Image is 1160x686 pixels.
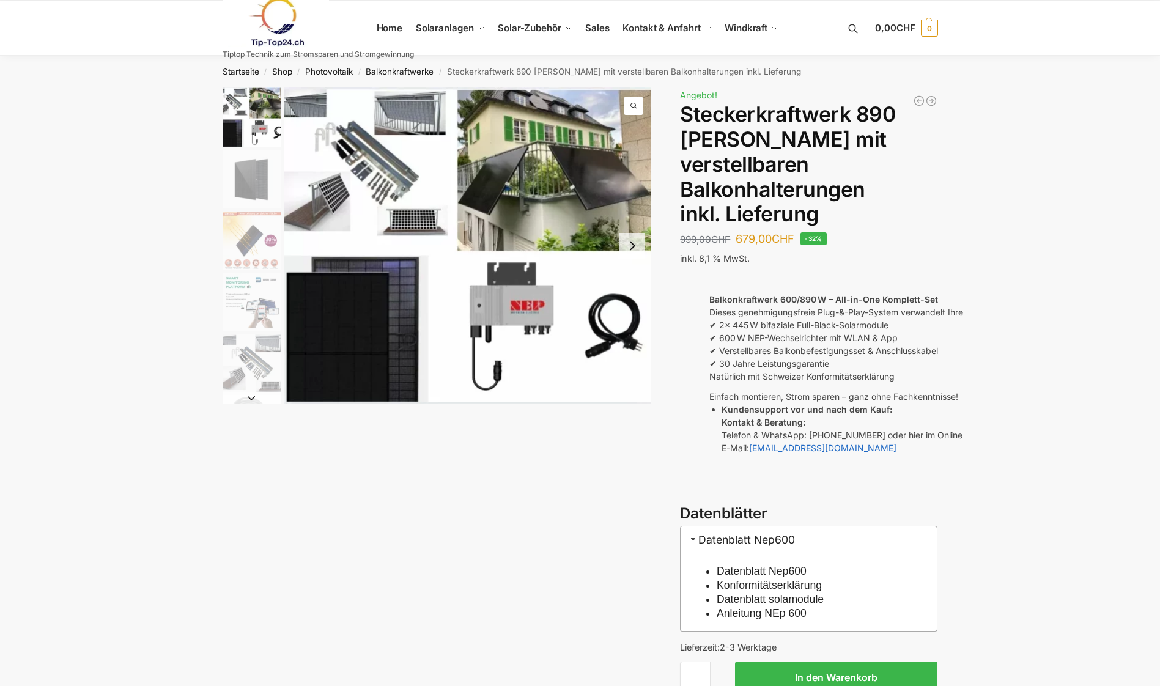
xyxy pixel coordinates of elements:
bdi: 679,00 [736,232,794,245]
a: Datenblatt solamodule [717,593,824,605]
nav: Breadcrumb [201,56,959,87]
span: Windkraft [725,22,767,34]
span: Solaranlagen [416,22,474,34]
span: 2-3 Werktage [720,642,777,652]
strong: Balkonkraftwerk 600/890 W – All-in-One Komplett-Set [709,294,938,304]
img: Maysun [223,150,281,208]
button: Next slide [619,233,645,259]
span: Angebot! [680,90,717,100]
span: Solar-Zubehör [498,22,561,34]
a: 860 Watt Komplett mit BalkonhalterungKomplett mit Balkonhalterung [284,87,652,404]
span: Sales [585,22,610,34]
strong: Kontakt & Beratung: [722,417,805,427]
bdi: 999,00 [680,234,730,245]
img: Komplett mit Balkonhalterung [223,87,281,147]
span: CHF [711,234,730,245]
span: / [259,67,272,77]
span: 0,00 [875,22,915,34]
img: Aufstaenderung-Balkonkraftwerk_713x [223,334,281,392]
a: Sales [580,1,615,56]
span: inkl. 8,1 % MwSt. [680,253,750,264]
a: Konformitätserklärung [717,579,822,591]
span: CHF [772,232,794,245]
a: Datenblatt Nep600 [717,565,807,577]
span: Lieferzeit: [680,642,777,652]
span: CHF [896,22,915,34]
a: Solar-Zubehör [493,1,577,56]
a: Kontakt & Anfahrt [618,1,717,56]
img: H2c172fe1dfc145729fae6a5890126e09w.jpg_960x960_39c920dd-527c-43d8-9d2f-57e1d41b5fed_1445x [223,273,281,331]
a: Photovoltaik [305,67,353,76]
a: 890/600 Watt bificiales Balkonkraftwerk mit 1 kWh smarten Speicher [913,95,925,107]
span: 0 [921,20,938,37]
li: 6 / 10 [220,393,281,454]
a: Balkonkraftwerk 445/600 Watt Bificial [925,95,937,107]
li: 2 / 10 [220,149,281,210]
strong: Kundensupport vor und nach dem Kauf: [722,404,892,415]
a: Windkraft [720,1,784,56]
a: Startseite [223,67,259,76]
img: Bificial 30 % mehr Leistung [223,212,281,270]
li: 3 / 10 [220,210,281,271]
span: -32% [800,232,827,245]
img: Komplett mit Balkonhalterung [284,87,652,404]
li: 5 / 10 [220,332,281,393]
li: 4 / 10 [220,271,281,332]
a: Solaranlagen [410,1,489,56]
a: [EMAIL_ADDRESS][DOMAIN_NAME] [749,443,896,453]
h3: Datenblatt Nep600 [680,526,937,553]
a: Anleitung NEp 600 [717,607,807,619]
span: / [292,67,305,77]
span: / [353,67,366,77]
a: 0,00CHF 0 [875,10,937,46]
a: Shop [272,67,292,76]
a: Balkonkraftwerke [366,67,434,76]
li: 1 / 10 [284,87,652,404]
p: Tiptop Technik zum Stromsparen und Stromgewinnung [223,51,414,58]
span: Kontakt & Anfahrt [622,22,700,34]
h1: Steckerkraftwerk 890 [PERSON_NAME] mit verstellbaren Balkonhalterungen inkl. Lieferung [680,102,937,227]
h3: Datenblätter [680,503,937,525]
li: 1 / 10 [220,87,281,149]
button: Next slide [223,392,281,404]
span: / [434,67,446,77]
